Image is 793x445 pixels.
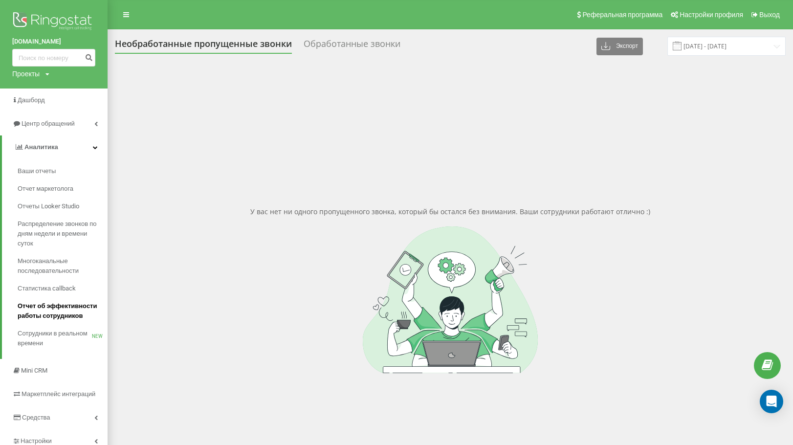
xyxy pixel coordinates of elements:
a: Многоканальные последовательности [18,252,108,280]
span: Средства [22,414,50,421]
span: Дашборд [18,96,45,104]
span: Отчеты Looker Studio [18,201,79,211]
a: Отчеты Looker Studio [18,198,108,215]
span: Распределение звонков по дням недели и времени суток [18,219,103,248]
span: Выход [759,11,780,19]
span: Реферальная программа [582,11,662,19]
div: Обработанные звонки [304,39,400,54]
div: Проекты [12,69,40,79]
span: Настройки профиля [680,11,743,19]
span: Сотрудники в реальном времени [18,329,92,348]
div: Необработанные пропущенные звонки [115,39,292,54]
span: Аналитика [24,143,58,151]
img: Ringostat logo [12,10,95,34]
span: Ваши отчеты [18,166,56,176]
a: Отчет маркетолога [18,180,108,198]
span: Отчет об эффективности работы сотрудников [18,301,103,321]
a: [DOMAIN_NAME] [12,37,95,46]
span: Статистика callback [18,284,76,293]
a: Сотрудники в реальном времениNEW [18,325,108,352]
a: Отчет об эффективности работы сотрудников [18,297,108,325]
div: Open Intercom Messenger [760,390,783,413]
span: Маркетплейс интеграций [22,390,95,398]
input: Поиск по номеру [12,49,95,67]
button: Экспорт [596,38,643,55]
span: Mini CRM [21,367,47,374]
a: Распределение звонков по дням недели и времени суток [18,215,108,252]
a: Статистика callback [18,280,108,297]
span: Настройки [21,437,52,445]
span: Многоканальные последовательности [18,256,103,276]
a: Аналитика [2,135,108,159]
span: Отчет маркетолога [18,184,73,194]
span: Центр обращений [22,120,75,127]
a: Ваши отчеты [18,162,108,180]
